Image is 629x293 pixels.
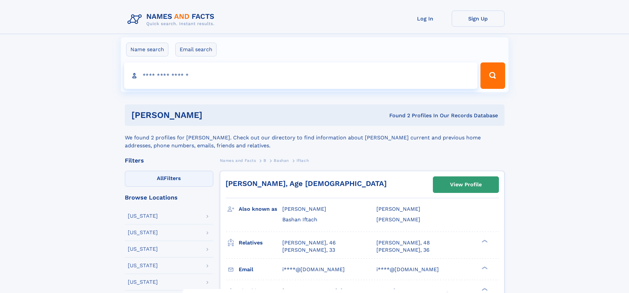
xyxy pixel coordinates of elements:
div: We found 2 profiles for [PERSON_NAME]. Check out our directory to find information about [PERSON_... [125,126,505,150]
div: [US_STATE] [128,230,158,235]
img: Logo Names and Facts [125,11,220,28]
div: Found 2 Profiles In Our Records Database [296,112,498,119]
h3: Also known as [239,203,282,215]
div: ❯ [480,266,488,270]
span: [PERSON_NAME] [282,206,326,212]
span: Bashan Iftach [282,216,317,223]
div: [US_STATE] [128,263,158,268]
span: Iftach [297,158,309,163]
a: [PERSON_NAME], 46 [282,239,336,246]
label: Filters [125,171,213,187]
input: search input [124,62,478,89]
h3: Relatives [239,237,282,248]
label: Email search [175,43,217,56]
div: [US_STATE] [128,279,158,285]
a: B [263,156,266,165]
h1: [PERSON_NAME] [131,111,296,119]
a: Sign Up [452,11,505,27]
div: View Profile [450,177,482,192]
div: [US_STATE] [128,213,158,219]
span: All [157,175,164,181]
a: Names and Facts [220,156,256,165]
div: ❯ [480,287,488,291]
a: [PERSON_NAME], 48 [376,239,430,246]
label: Name search [126,43,168,56]
span: Bashan [274,158,289,163]
a: [PERSON_NAME], Age [DEMOGRAPHIC_DATA] [226,179,387,188]
a: [PERSON_NAME], 36 [376,246,430,254]
a: View Profile [433,177,499,193]
button: Search Button [480,62,505,89]
a: [PERSON_NAME], 33 [282,246,335,254]
span: [PERSON_NAME] [376,206,420,212]
span: [PERSON_NAME] [376,216,420,223]
div: ❯ [480,239,488,243]
div: Browse Locations [125,195,213,201]
div: [US_STATE] [128,246,158,252]
span: B [263,158,266,163]
a: Log In [399,11,452,27]
h3: Email [239,264,282,275]
a: Bashan [274,156,289,165]
div: Filters [125,158,213,164]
